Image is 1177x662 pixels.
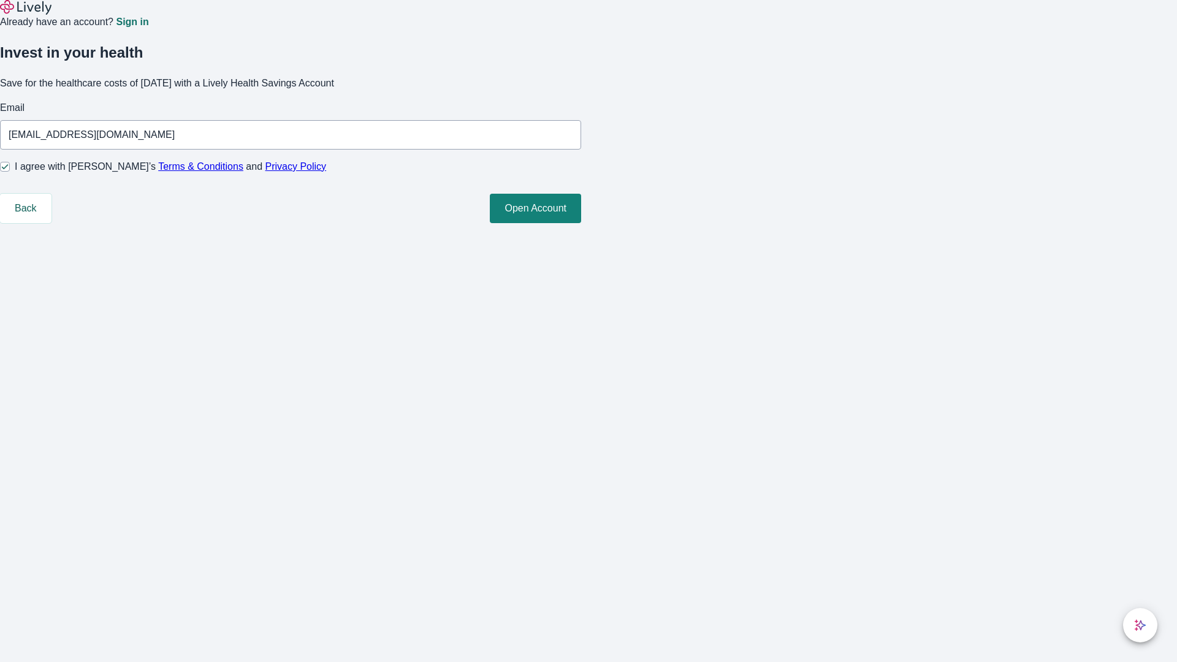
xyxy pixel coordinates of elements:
span: I agree with [PERSON_NAME]’s and [15,159,326,174]
button: Open Account [490,194,581,223]
button: chat [1123,608,1157,642]
a: Sign in [116,17,148,27]
svg: Lively AI Assistant [1134,619,1146,631]
a: Terms & Conditions [158,161,243,172]
a: Privacy Policy [265,161,327,172]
